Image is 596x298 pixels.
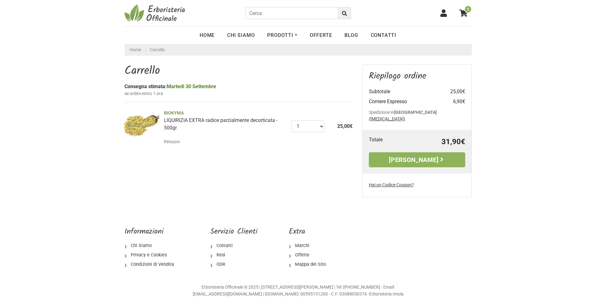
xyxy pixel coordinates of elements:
[150,47,165,52] a: Carrello
[369,136,404,147] td: Totale
[130,47,141,53] a: Home
[122,107,160,144] img: LIQUIRIZIA EXTRA radice parzialmente decorticata - 500gr
[369,71,465,82] h3: Riepilogo ordine
[164,139,180,144] small: Rimuovi
[125,250,179,260] a: Privacy e Cookies
[125,44,472,56] nav: breadcrumb
[210,250,257,260] a: Resi
[362,227,472,249] iframe: fb:page Facebook Social Plugin
[193,285,404,296] small: Erboristeria Officinale © 2025 | [STREET_ADDRESS][PERSON_NAME] | Tel: [PHONE_NUMBER] - Email: [EM...
[369,116,405,121] a: ([MEDICAL_DATA])
[369,182,414,188] label: Hai un Codice Coupon?
[164,110,287,117] span: BIOKYMA
[289,241,331,250] a: Marchi
[261,29,303,42] a: Prodotti
[369,182,414,187] u: Hai un Codice Coupon?
[464,5,471,13] span: 1
[369,109,465,122] p: Spedizione in
[394,110,437,115] b: [GEOGRAPHIC_DATA]
[164,137,182,146] a: Rimuovi
[125,227,179,236] h5: Informazioni
[337,123,353,129] span: 25,00€
[125,4,187,23] img: Erboristeria Officinale
[125,83,353,90] div: Consegna stimata:
[167,83,216,89] span: Martedì 30 Settembre
[210,241,257,250] a: Contatti
[125,241,179,250] a: Chi Siamo
[245,7,338,19] input: Cerca
[210,260,257,269] a: ODR
[338,29,364,42] a: Blog
[125,64,353,78] h1: Carrello
[440,97,465,107] td: 6,90€
[369,87,440,97] td: Subtotale
[369,152,465,167] a: [PERSON_NAME]
[125,90,353,97] small: se ordini entro 1 ora
[303,29,339,42] a: OFFERTE
[440,87,465,97] td: 25,00€
[404,136,465,147] td: 31,90€
[164,110,287,131] a: BIOKYMALIQUIRIZIA EXTRA radice parzialmente decorticata - 500gr
[125,260,179,269] a: Condizioni di Vendita
[456,5,472,21] a: 1
[289,250,331,260] a: Offerte
[289,227,331,236] h5: Extra
[364,29,403,42] a: Contatti
[369,97,440,107] td: Corriere Espresso
[289,260,331,269] a: Mappa del Sito
[210,227,257,236] h5: Servizio Clienti
[221,29,261,42] a: Chi Siamo
[193,29,221,42] a: Home
[369,291,404,296] a: Erboristeria Imola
